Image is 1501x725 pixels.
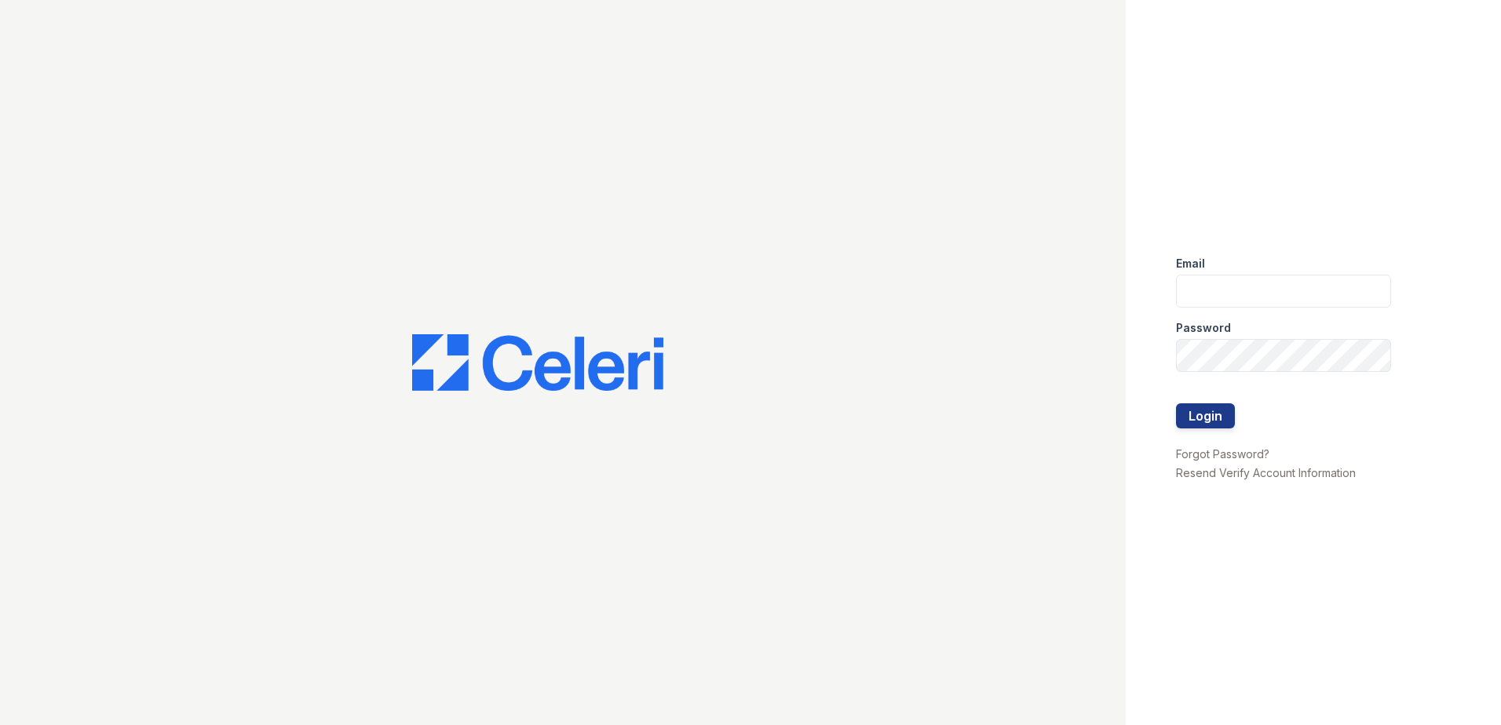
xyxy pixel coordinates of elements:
[1176,466,1356,479] a: Resend Verify Account Information
[412,334,663,391] img: CE_Logo_Blue-a8612792a0a2168367f1c8372b55b34899dd931a85d93a1a3d3e32e68fde9ad4.png
[1176,256,1205,271] label: Email
[1176,320,1231,336] label: Password
[1176,447,1269,461] a: Forgot Password?
[1176,403,1235,428] button: Login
